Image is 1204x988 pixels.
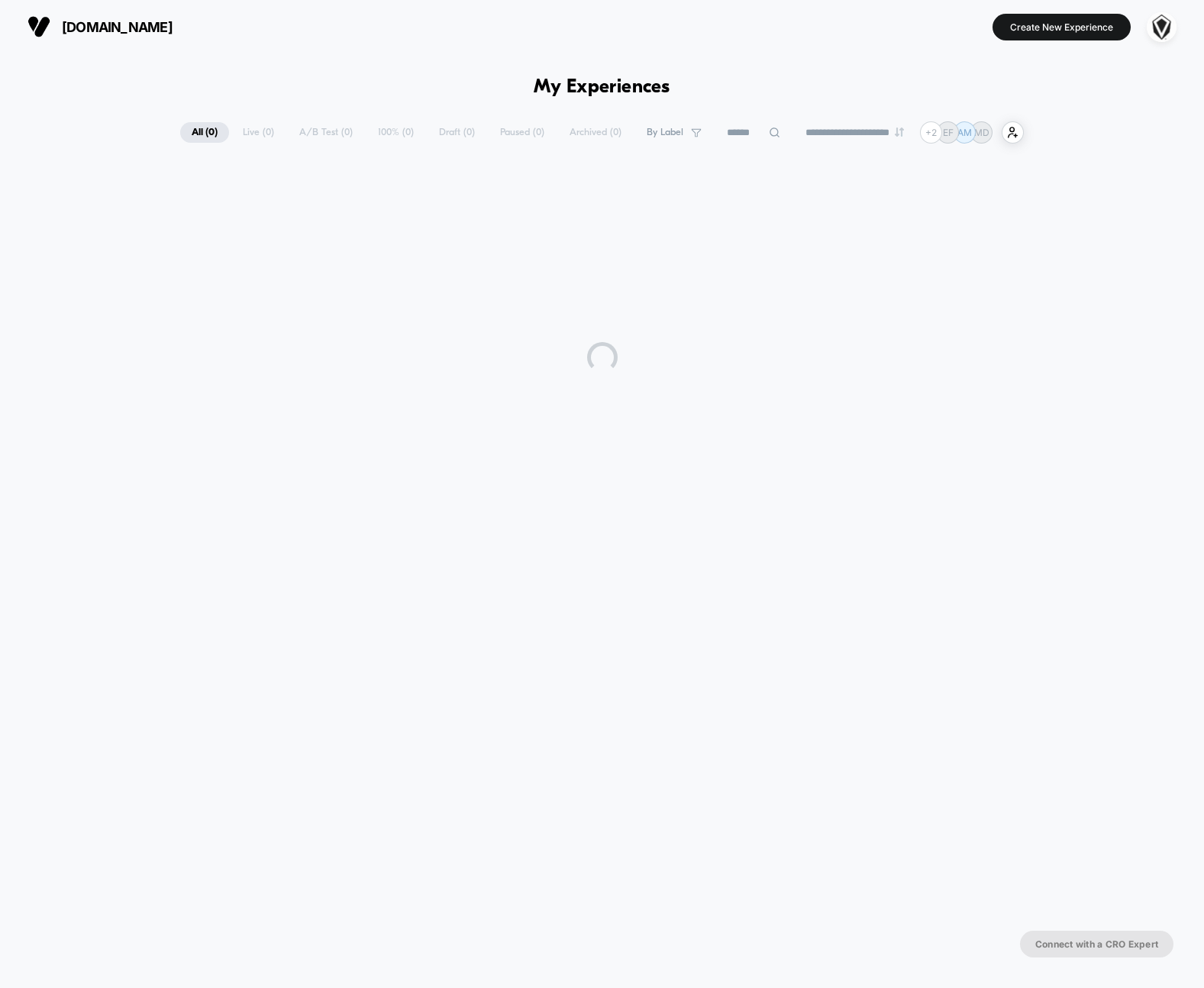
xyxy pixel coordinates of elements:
[993,14,1131,40] button: Create New Experience
[647,127,683,138] span: By Label
[180,122,229,143] span: All ( 0 )
[1147,12,1177,42] img: ppic
[920,121,942,144] div: + 2
[62,19,173,35] span: [DOMAIN_NAME]
[895,128,904,137] img: end
[23,15,177,39] button: [DOMAIN_NAME]
[1020,931,1173,957] button: Connect with a CRO Expert
[1142,11,1181,43] button: ppic
[957,127,972,138] p: AM
[974,127,989,138] p: MD
[27,15,50,38] img: Visually logo
[534,76,670,98] h1: My Experiences
[943,127,954,138] p: EF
